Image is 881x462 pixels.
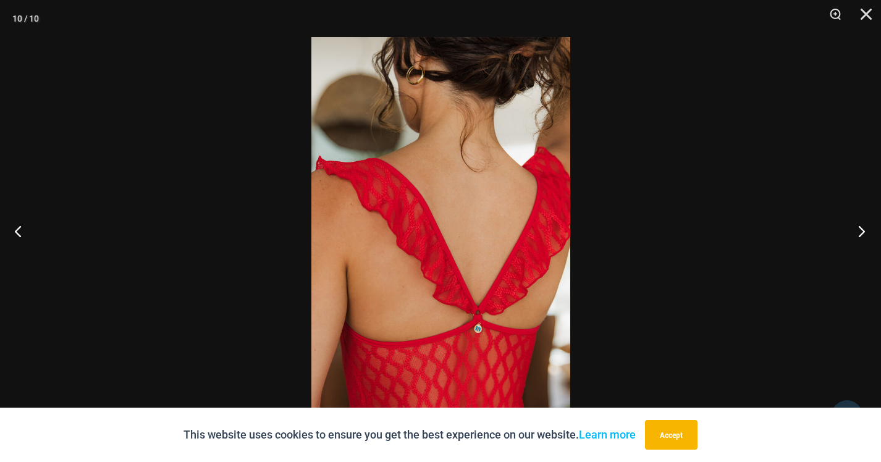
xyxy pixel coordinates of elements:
button: Accept [645,420,698,450]
img: Sometimes Red 587 Dress 07 [311,37,570,425]
button: Next [835,200,881,262]
a: Learn more [579,428,636,441]
p: This website uses cookies to ensure you get the best experience on our website. [183,426,636,444]
div: 10 / 10 [12,9,39,28]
